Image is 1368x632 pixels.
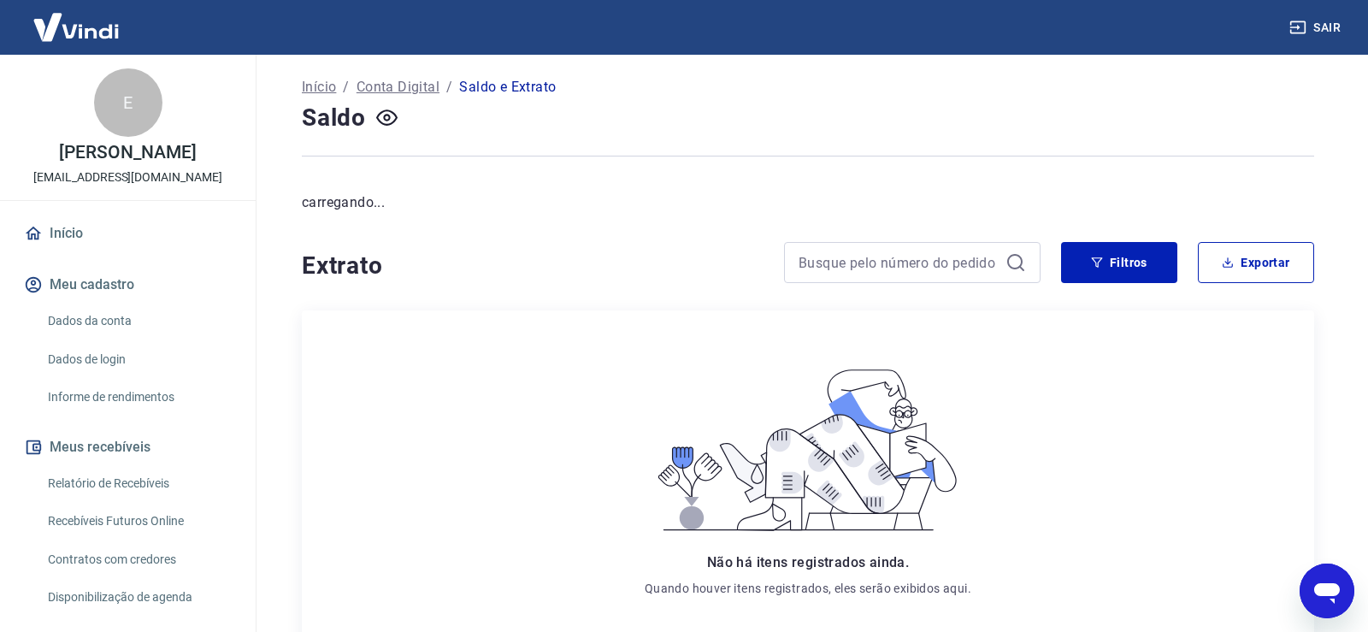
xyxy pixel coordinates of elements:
button: Filtros [1061,242,1177,283]
img: Vindi [21,1,132,53]
a: Relatório de Recebíveis [41,466,235,501]
h4: Extrato [302,249,764,283]
button: Exportar [1198,242,1314,283]
a: Recebíveis Futuros Online [41,504,235,539]
span: Não há itens registrados ainda. [707,554,909,570]
button: Meu cadastro [21,266,235,304]
button: Meus recebíveis [21,428,235,466]
a: Dados da conta [41,304,235,339]
p: Saldo e Extrato [459,77,556,97]
p: carregando... [302,192,1314,213]
iframe: Botão para abrir a janela de mensagens [1300,564,1354,618]
input: Busque pelo número do pedido [799,250,999,275]
a: Conta Digital [357,77,439,97]
div: E [94,68,162,137]
a: Disponibilização de agenda [41,580,235,615]
p: / [446,77,452,97]
p: [PERSON_NAME] [59,144,196,162]
h4: Saldo [302,101,366,135]
a: Contratos com credores [41,542,235,577]
p: [EMAIL_ADDRESS][DOMAIN_NAME] [33,168,222,186]
p: / [343,77,349,97]
a: Dados de login [41,342,235,377]
a: Informe de rendimentos [41,380,235,415]
button: Sair [1286,12,1347,44]
a: Início [21,215,235,252]
a: Início [302,77,336,97]
p: Quando houver itens registrados, eles serão exibidos aqui. [645,580,971,597]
